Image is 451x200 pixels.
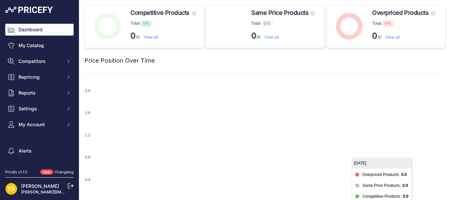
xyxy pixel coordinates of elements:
[21,183,59,189] a: [PERSON_NAME]
[5,40,74,51] a: My Catalog
[251,20,315,27] p: Total
[21,189,123,194] a: [PERSON_NAME][EMAIL_ADDRESS][DOMAIN_NAME]
[140,20,153,27] span: 0%
[144,35,158,40] a: View all
[18,74,62,80] span: Repricing
[85,178,90,182] tspan: 0.4
[85,133,90,137] tspan: 1.2
[130,8,190,17] span: Competitive Products
[381,20,395,27] span: 0%
[5,103,74,115] button: Settings
[5,119,74,130] button: My Account
[130,20,196,27] p: Total
[5,55,74,67] button: Competitors
[5,24,74,182] nav: Sidebar
[5,7,53,13] img: Pricefy Logo
[40,169,53,175] span: New
[5,145,74,157] a: Alerts
[372,20,435,27] p: Total
[18,58,62,65] span: Competitors
[85,89,90,93] tspan: 2.0
[251,8,308,17] span: Same Price Products
[18,105,62,112] span: Settings
[385,35,400,40] a: View all
[18,121,62,128] span: My Account
[5,87,74,99] button: Reports
[251,31,315,41] p: /0
[264,35,279,40] a: View all
[372,31,377,41] strong: 0
[85,111,90,115] tspan: 1.6
[130,31,196,41] p: /0
[5,71,74,83] button: Repricing
[5,169,27,175] div: Pricefy v1.7.2
[372,8,429,17] span: Overpriced Products
[85,56,155,65] h2: Price Position Over Time
[372,31,435,41] p: /0
[85,155,90,159] tspan: 0.8
[130,31,136,41] strong: 0
[18,90,62,96] span: Reports
[251,31,257,41] strong: 0
[54,170,74,174] a: Changelog
[260,20,274,27] span: 0%
[5,24,74,36] a: Dashboard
